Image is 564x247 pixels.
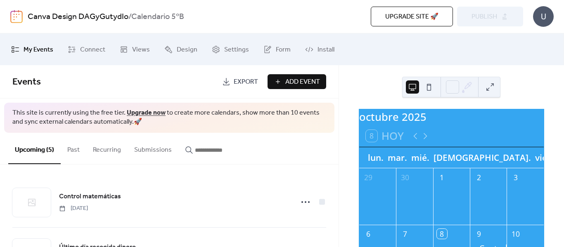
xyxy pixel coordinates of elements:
[511,172,521,183] div: 3
[511,229,521,239] div: 10
[62,37,111,62] a: Connect
[533,6,554,27] div: U
[59,191,121,202] a: Control matemáticas
[409,147,431,168] div: mié.
[12,108,326,127] span: This site is currently using the free tier. to create more calendars, show more than 10 events an...
[8,133,61,164] button: Upcoming (5)
[431,147,533,168] div: [DEMOGRAPHIC_DATA].
[474,172,484,183] div: 2
[61,133,86,163] button: Past
[318,43,334,56] span: Install
[474,229,484,239] div: 9
[437,172,447,183] div: 1
[437,229,447,239] div: 8
[128,133,178,163] button: Submissions
[12,73,41,91] span: Events
[366,147,386,168] div: lun.
[533,147,552,168] div: vie.
[86,133,128,163] button: Recurring
[224,43,249,56] span: Settings
[206,37,255,62] a: Settings
[276,43,291,56] span: Form
[158,37,204,62] a: Design
[257,37,297,62] a: Form
[114,37,156,62] a: Views
[234,77,258,87] span: Export
[285,77,320,87] span: Add Event
[177,43,197,56] span: Design
[127,106,166,119] a: Upgrade now
[24,43,53,56] span: My Events
[385,12,438,22] span: Upgrade site 🚀
[363,172,373,183] div: 29
[363,229,373,239] div: 6
[386,147,409,168] div: mar.
[80,43,105,56] span: Connect
[400,172,410,183] div: 30
[299,37,341,62] a: Install
[400,229,410,239] div: 7
[131,9,184,25] b: Calendario 5ºB
[128,9,131,25] b: /
[216,74,264,89] a: Export
[5,37,59,62] a: My Events
[132,43,150,56] span: Views
[10,10,23,23] img: logo
[59,204,88,213] span: [DATE]
[268,74,326,89] button: Add Event
[359,109,544,125] div: octubre 2025
[28,9,128,25] a: Canva Design DAGyGutydIo
[371,7,453,26] button: Upgrade site 🚀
